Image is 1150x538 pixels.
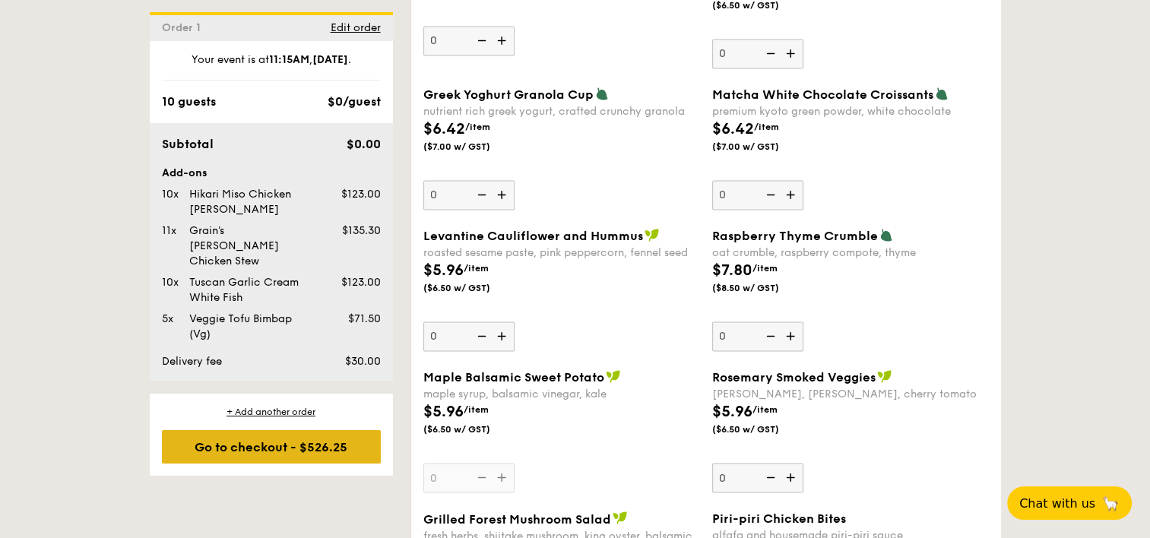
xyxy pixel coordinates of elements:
input: fragrant gula melaka compote, pandan sponge, dried coconut flakes$5.96/item($6.50 w/ GST) [712,39,803,68]
span: ($8.50 w/ GST) [712,282,816,294]
div: 10x [156,187,183,202]
img: icon-add.58712e84.svg [781,39,803,68]
button: Chat with us🦙 [1007,486,1132,520]
img: icon-reduce.1d2dbef1.svg [758,180,781,209]
span: /item [464,404,489,415]
span: Chat with us [1019,496,1095,511]
img: icon-reduce.1d2dbef1.svg [758,463,781,492]
div: 5x [156,312,183,327]
img: icon-vegan.f8ff3823.svg [613,511,628,524]
span: Order 1 [162,21,207,34]
div: oat crumble, raspberry compote, thyme [712,246,989,259]
span: /item [464,263,489,274]
span: $5.96 [423,403,464,421]
span: ($6.50 w/ GST) [712,423,816,435]
img: icon-vegetarian.fe4039eb.svg [879,228,893,242]
img: icon-add.58712e84.svg [781,180,803,209]
img: icon-add.58712e84.svg [492,321,515,350]
span: $6.42 [423,120,465,138]
div: Grain's [PERSON_NAME] Chicken Stew [183,223,322,269]
div: roasted sesame paste, pink peppercorn, fennel seed [423,246,700,259]
span: /item [752,263,778,274]
img: icon-reduce.1d2dbef1.svg [469,180,492,209]
span: Piri-piri Chicken Bites [712,511,846,525]
div: Veggie Tofu Bimbap (Vg) [183,312,322,342]
span: $5.96 [712,403,752,421]
span: /item [754,122,779,132]
span: Subtotal [162,137,214,151]
img: icon-reduce.1d2dbef1.svg [469,321,492,350]
span: $0.00 [346,137,380,151]
span: ($6.50 w/ GST) [423,282,527,294]
span: $135.30 [341,224,380,237]
div: premium kyoto green powder, white chocolate [712,105,989,118]
img: icon-add.58712e84.svg [781,463,803,492]
img: icon-add.58712e84.svg [781,321,803,350]
div: maple syrup, balsamic vinegar, kale [423,388,700,400]
input: fruits of the season$6.42/item($7.00 w/ GST) [423,26,515,55]
div: Add-ons [162,166,381,181]
span: Edit order [331,21,381,34]
div: Hikari Miso Chicken [PERSON_NAME] [183,187,322,217]
span: 🦙 [1101,495,1120,512]
img: icon-vegan.f8ff3823.svg [606,369,621,383]
span: /item [752,404,778,415]
span: Greek Yoghurt Granola Cup [423,87,594,102]
img: icon-reduce.1d2dbef1.svg [758,39,781,68]
input: Rosemary Smoked Veggies[PERSON_NAME], [PERSON_NAME], cherry tomato$5.96/item($6.50 w/ GST) [712,463,803,492]
span: $123.00 [341,276,380,289]
div: + Add another order [162,406,381,418]
span: Levantine Cauliflower and Hummus [423,229,643,243]
div: Go to checkout - $526.25 [162,430,381,464]
span: ($6.50 w/ GST) [423,423,527,435]
div: Your event is at , . [162,52,381,81]
input: Levantine Cauliflower and Hummusroasted sesame paste, pink peppercorn, fennel seed$5.96/item($6.5... [423,321,515,351]
div: 10x [156,275,183,290]
img: icon-vegetarian.fe4039eb.svg [595,87,609,100]
strong: [DATE] [312,53,348,66]
span: /item [465,122,490,132]
strong: 11:15AM [269,53,309,66]
span: Grilled Forest Mushroom Salad [423,511,611,526]
img: icon-vegan.f8ff3823.svg [877,369,892,383]
input: Greek Yoghurt Granola Cupnutrient rich greek yogurt, crafted crunchy granola$6.42/item($7.00 w/ GST) [423,180,515,210]
div: 10 guests [162,93,216,111]
div: [PERSON_NAME], [PERSON_NAME], cherry tomato [712,388,989,400]
span: Delivery fee [162,355,222,368]
div: nutrient rich greek yogurt, crafted crunchy granola [423,105,700,118]
input: Raspberry Thyme Crumbleoat crumble, raspberry compote, thyme$7.80/item($8.50 w/ GST) [712,321,803,351]
img: icon-reduce.1d2dbef1.svg [758,321,781,350]
span: $7.80 [712,261,752,280]
span: Rosemary Smoked Veggies [712,370,876,385]
span: $5.96 [423,261,464,280]
span: ($7.00 w/ GST) [423,141,527,153]
div: 11x [156,223,183,239]
span: $30.00 [344,355,380,368]
div: $0/guest [328,93,381,111]
input: Matcha White Chocolate Croissantspremium kyoto green powder, white chocolate$6.42/item($7.00 w/ GST) [712,180,803,210]
div: Tuscan Garlic Cream White Fish [183,275,322,305]
span: Maple Balsamic Sweet Potato [423,370,604,385]
span: Matcha White Chocolate Croissants [712,87,933,102]
span: $123.00 [341,188,380,201]
span: $6.42 [712,120,754,138]
span: Raspberry Thyme Crumble [712,229,878,243]
img: icon-add.58712e84.svg [492,26,515,55]
img: icon-vegan.f8ff3823.svg [645,228,660,242]
img: icon-vegetarian.fe4039eb.svg [935,87,949,100]
img: icon-reduce.1d2dbef1.svg [469,26,492,55]
span: ($7.00 w/ GST) [712,141,816,153]
img: icon-add.58712e84.svg [492,180,515,209]
span: $71.50 [347,312,380,325]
